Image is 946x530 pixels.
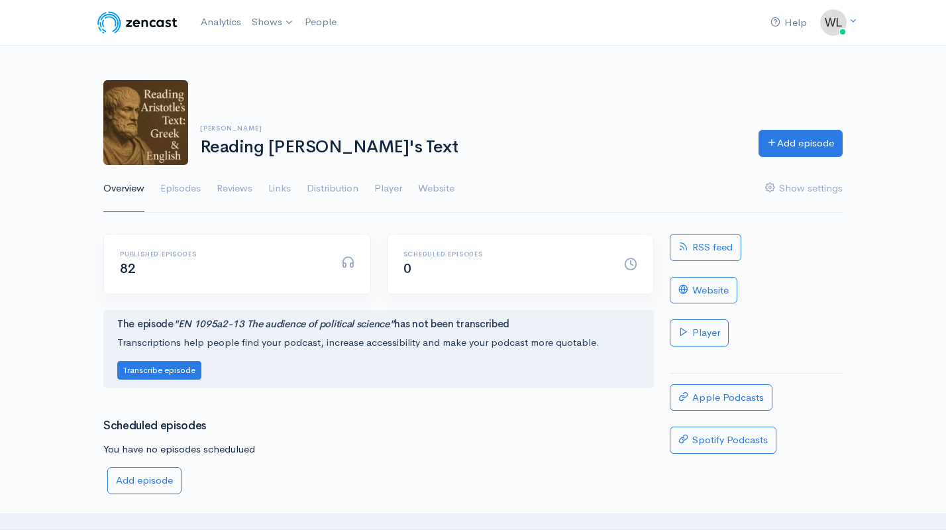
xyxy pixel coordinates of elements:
[107,467,182,494] a: Add episode
[200,125,743,132] h6: [PERSON_NAME]
[670,319,729,346] a: Player
[117,361,201,380] button: Transcribe episode
[670,384,772,411] a: Apple Podcasts
[820,9,847,36] img: ...
[670,427,776,454] a: Spotify Podcasts
[117,319,640,330] h4: The episode has not been transcribed
[670,234,741,261] a: RSS feed
[299,8,342,36] a: People
[174,317,395,330] i: "EN 1095a2-13 The audience of political science"
[670,277,737,304] a: Website
[374,165,402,213] a: Player
[268,165,291,213] a: Links
[103,420,654,433] h3: Scheduled episodes
[217,165,252,213] a: Reviews
[103,442,654,457] p: You have no episodes schedulued
[120,250,325,258] h6: Published episodes
[403,260,411,277] span: 0
[307,165,358,213] a: Distribution
[765,9,812,37] a: Help
[418,165,454,213] a: Website
[759,130,843,157] a: Add episode
[117,335,640,350] p: Transcriptions help people find your podcast, increase accessibility and make your podcast more q...
[160,165,201,213] a: Episodes
[200,138,743,157] h1: Reading [PERSON_NAME]'s Text
[403,250,609,258] h6: Scheduled episodes
[120,260,135,277] span: 82
[246,8,299,37] a: Shows
[195,8,246,36] a: Analytics
[95,9,180,36] img: ZenCast Logo
[103,165,144,213] a: Overview
[117,363,201,376] a: Transcribe episode
[765,165,843,213] a: Show settings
